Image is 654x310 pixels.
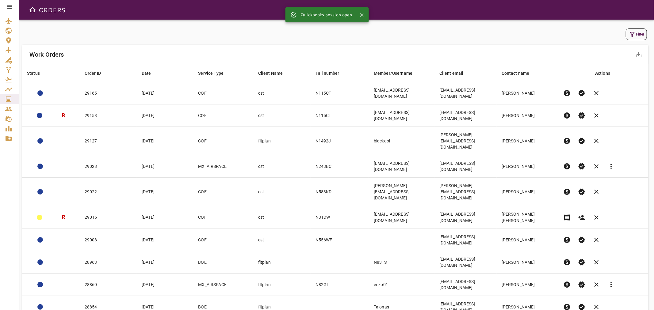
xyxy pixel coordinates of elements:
[369,155,434,178] td: [EMAIL_ADDRESS][DOMAIN_NAME]
[193,104,253,127] td: COF
[563,259,571,266] span: paid
[369,127,434,155] td: blackgol
[193,82,253,104] td: COF
[593,236,600,244] span: clear
[578,89,585,97] span: verified
[560,108,574,123] button: Pre-Invoice order
[37,282,43,287] div: ACTION REQUIRED
[635,51,642,58] span: save_alt
[434,251,497,273] td: [EMAIL_ADDRESS][DOMAIN_NAME]
[311,229,369,251] td: N556WF
[300,9,352,20] div: Quickbooks session open
[369,82,434,104] td: [EMAIL_ADDRESS][DOMAIN_NAME]
[593,259,600,266] span: clear
[578,137,585,145] span: verified
[593,214,600,221] span: clear
[193,127,253,155] td: COF
[357,10,366,20] button: Close
[560,255,574,270] button: Pre-Invoice order
[563,214,571,221] span: receipt
[434,206,497,229] td: [EMAIL_ADDRESS][DOMAIN_NAME]
[563,188,571,195] span: paid
[193,155,253,178] td: MX_AIRSPACE
[137,251,193,273] td: [DATE]
[198,70,224,77] div: Service Type
[193,251,253,273] td: BOE
[497,273,558,296] td: [PERSON_NAME]
[604,159,618,174] button: Reports
[593,163,600,170] span: clear
[137,82,193,104] td: [DATE]
[563,236,571,244] span: paid
[497,82,558,104] td: [PERSON_NAME]
[311,155,369,178] td: N243BC
[316,70,339,77] div: Tail number
[560,134,574,148] button: Pre-Invoice order
[631,47,646,62] button: Export
[369,273,434,296] td: erizo01
[311,127,369,155] td: N1492J
[62,214,65,221] h3: R
[253,127,311,155] td: fltplan
[502,70,530,77] div: Contact name
[560,159,574,174] button: Pre-Invoice order
[434,82,497,104] td: [EMAIL_ADDRESS][DOMAIN_NAME]
[589,232,604,247] button: Cancel order
[497,206,558,229] td: [PERSON_NAME] [PERSON_NAME]
[80,206,137,229] td: 29015
[142,70,159,77] span: Date
[578,236,585,244] span: verified
[26,4,39,16] button: Open drawer
[563,89,571,97] span: paid
[589,255,604,270] button: Cancel order
[374,70,420,77] span: Member/Username
[253,229,311,251] td: cst
[80,82,137,104] td: 29165
[434,178,497,206] td: [PERSON_NAME][EMAIL_ADDRESS][DOMAIN_NAME]
[439,70,472,77] span: Client email
[593,137,600,145] span: clear
[137,229,193,251] td: [DATE]
[563,112,571,119] span: paid
[589,210,604,225] button: Cancel order
[369,104,434,127] td: [EMAIL_ADDRESS][DOMAIN_NAME]
[253,155,311,178] td: cst
[137,206,193,229] td: [DATE]
[258,70,291,77] span: Client Name
[253,251,311,273] td: fltplan
[316,70,347,77] span: Tail number
[85,70,109,77] span: Order ID
[37,189,43,195] div: ADMIN
[37,304,43,310] div: ACTION REQUIRED
[253,104,311,127] td: cst
[311,273,369,296] td: N82GT
[80,273,137,296] td: 28860
[37,138,43,144] div: ADMIN
[589,277,604,292] button: Cancel order
[560,277,574,292] button: Pre-Invoice order
[369,251,434,273] td: N831S
[193,273,253,296] td: MX_AIRSPACE
[37,113,42,118] div: ADMIN
[593,188,600,195] span: clear
[80,229,137,251] td: 29008
[434,155,497,178] td: [EMAIL_ADDRESS][DOMAIN_NAME]
[560,184,574,199] button: Pre-Invoice order
[497,155,558,178] td: [PERSON_NAME]
[574,184,589,199] button: Set Permit Ready
[137,273,193,296] td: [DATE]
[578,188,585,195] span: verified
[193,206,253,229] td: COF
[80,178,137,206] td: 29022
[560,86,574,100] button: Pre-Invoice order
[39,5,65,15] h6: ORDERS
[37,164,43,169] div: ACTION REQUIRED
[198,70,231,77] span: Service Type
[574,159,589,174] button: Set Permit Ready
[369,206,434,229] td: [EMAIL_ADDRESS][DOMAIN_NAME]
[85,70,101,77] div: Order ID
[497,178,558,206] td: [PERSON_NAME]
[589,184,604,199] button: Cancel order
[80,104,137,127] td: 29158
[137,127,193,155] td: [DATE]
